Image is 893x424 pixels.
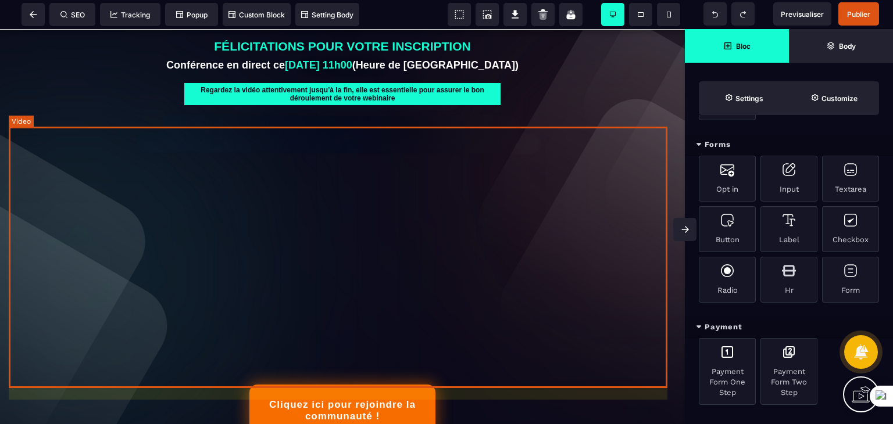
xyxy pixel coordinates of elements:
span: Screenshot [476,3,499,26]
div: Opt in [699,156,756,202]
div: Label [760,206,817,252]
span: Setting Body [301,10,353,19]
strong: Bloc [736,42,751,51]
text: Conférence en direct ce (Heure de [GEOGRAPHIC_DATA]) [9,27,676,45]
span: SEO [60,10,85,19]
span: Open Blocks [685,29,789,63]
div: Textarea [822,156,879,202]
div: Checkbox [822,206,879,252]
span: Tracking [110,10,150,19]
div: Input [760,156,817,202]
div: Forms [685,134,893,156]
div: Payment Form Two Step [760,338,817,405]
span: Preview [773,2,831,26]
button: Cliquez ici pour rejoindre la communauté ! [249,355,435,407]
span: Open Layer Manager [789,29,893,63]
span: Custom Block [228,10,285,19]
b: [DATE] 11h00 [285,30,352,42]
div: Radio [699,257,756,303]
text: FÉLICITATIONS POUR VOTRE INSCRIPTION [9,9,676,27]
div: Hr [760,257,817,303]
span: Popup [176,10,208,19]
span: Publier [847,10,870,19]
div: Payment [685,317,893,338]
span: View components [448,3,471,26]
strong: Body [839,42,856,51]
span: Settings [699,81,789,115]
text: Regardez la vidéo attentivement jusqu’à la fin, elle est essentielle pour assurer le bon déroulem... [184,54,501,76]
span: Previsualiser [781,10,824,19]
div: Form [822,257,879,303]
div: Payment Form One Step [699,338,756,405]
strong: Customize [821,94,858,103]
div: Button [699,206,756,252]
span: Open Style Manager [789,81,879,115]
strong: Settings [735,94,763,103]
